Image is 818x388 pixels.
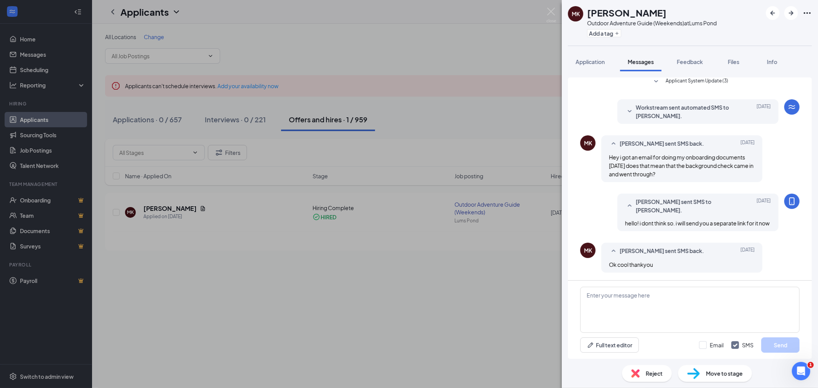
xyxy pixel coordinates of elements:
span: 1 [808,362,814,368]
svg: SmallChevronUp [609,247,618,256]
span: [DATE] [757,197,771,214]
span: Move to stage [706,369,743,378]
span: Ok cool thankyou [609,261,653,268]
button: PlusAdd a tag [587,29,621,37]
span: [DATE] [741,247,755,256]
button: Send [761,337,800,353]
svg: ArrowRight [787,8,796,18]
div: MK [572,10,580,18]
svg: ArrowLeftNew [768,8,777,18]
span: Reject [646,369,663,378]
div: MK [584,139,592,147]
button: SmallChevronDownApplicant System Update (3) [652,77,728,86]
button: Full text editorPen [580,337,639,353]
div: MK [584,247,592,254]
button: ArrowRight [784,6,798,20]
svg: Pen [587,341,594,349]
span: Messages [628,58,654,65]
svg: WorkstreamLogo [787,102,797,112]
span: hello! i dont think so. i will send you a separate link for it now [625,220,770,227]
span: Files [728,58,739,65]
svg: SmallChevronUp [609,139,618,148]
iframe: Intercom live chat [792,362,810,380]
svg: MobileSms [787,197,797,206]
span: Feedback [677,58,703,65]
svg: SmallChevronDown [652,77,661,86]
span: Info [767,58,777,65]
svg: Ellipses [803,8,812,18]
svg: Plus [615,31,619,36]
h1: [PERSON_NAME] [587,6,667,19]
span: Hey i got an email for doing my onboarding documents [DATE] does that mean that the background ch... [609,154,754,178]
span: Application [576,58,605,65]
span: [PERSON_NAME] sent SMS to [PERSON_NAME]. [636,197,736,214]
span: [PERSON_NAME] sent SMS back. [620,139,704,148]
span: [PERSON_NAME] sent SMS back. [620,247,704,256]
span: Applicant System Update (3) [666,77,728,86]
span: Workstream sent automated SMS to [PERSON_NAME]. [636,103,736,120]
svg: SmallChevronUp [625,201,634,210]
span: [DATE] [757,103,771,120]
div: Outdoor Adventure Guide (Weekends) at Lums Pond [587,19,717,27]
button: ArrowLeftNew [766,6,780,20]
svg: SmallChevronDown [625,107,634,116]
span: [DATE] [741,139,755,148]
